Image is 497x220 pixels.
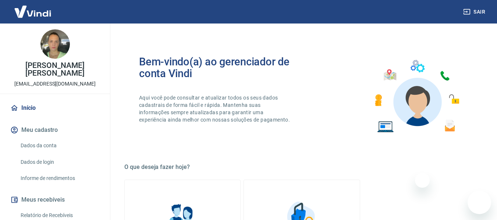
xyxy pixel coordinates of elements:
[415,173,430,188] iframe: Fechar mensagem
[9,100,101,116] a: Início
[6,62,104,77] p: [PERSON_NAME] [PERSON_NAME]
[139,56,302,79] h2: Bem-vindo(a) ao gerenciador de conta Vindi
[18,155,101,170] a: Dados de login
[468,191,491,214] iframe: Botão para abrir a janela de mensagens
[124,163,479,171] h5: O que deseja fazer hoje?
[18,138,101,153] a: Dados da conta
[368,56,465,137] img: Imagem de um avatar masculino com diversos icones exemplificando as funcionalidades do gerenciado...
[9,0,57,23] img: Vindi
[9,192,101,208] button: Meus recebíveis
[14,80,96,88] p: [EMAIL_ADDRESS][DOMAIN_NAME]
[18,171,101,186] a: Informe de rendimentos
[40,29,70,59] img: 15d61fe2-2cf3-463f-abb3-188f2b0ad94a.jpeg
[139,94,291,123] p: Aqui você pode consultar e atualizar todos os seus dados cadastrais de forma fácil e rápida. Mant...
[462,5,488,19] button: Sair
[9,122,101,138] button: Meu cadastro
